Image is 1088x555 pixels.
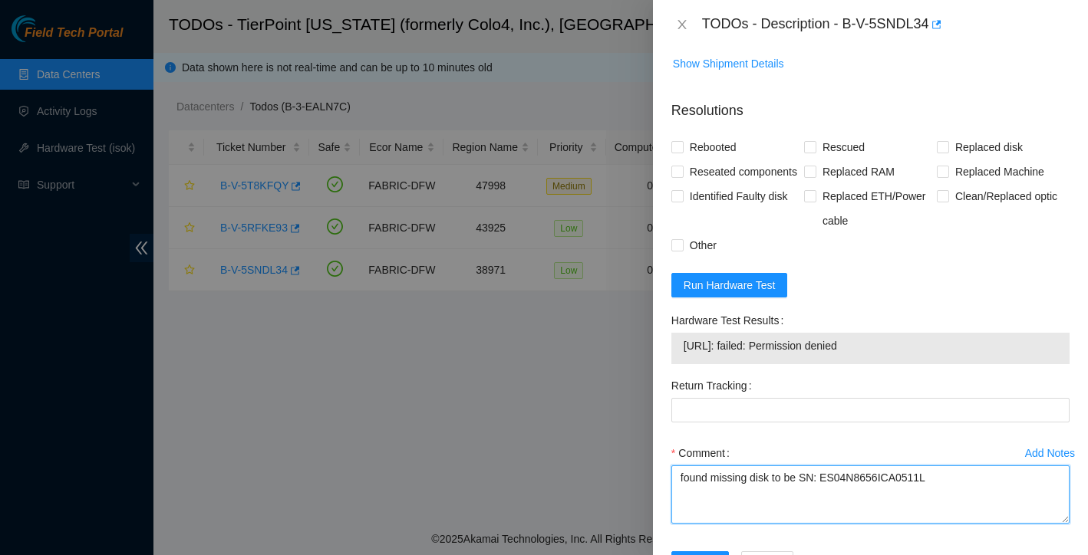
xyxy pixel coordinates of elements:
[671,441,736,465] label: Comment
[816,159,901,184] span: Replaced RAM
[671,273,788,297] button: Run Hardware Test
[671,465,1070,524] textarea: Comment
[671,18,693,32] button: Close
[702,12,1070,37] div: TODOs - Description - B-V-5SNDL34
[673,55,784,72] span: Show Shipment Details
[684,337,1057,354] span: [URL]: failed: Permission denied
[949,159,1050,184] span: Replaced Machine
[949,184,1063,209] span: Clean/Replaced optic
[672,51,785,76] button: Show Shipment Details
[671,398,1070,422] input: Return Tracking
[1025,448,1075,458] div: Add Notes
[684,277,776,294] span: Run Hardware Test
[684,184,794,209] span: Identified Faulty disk
[676,18,688,31] span: close
[684,135,743,159] span: Rebooted
[671,308,790,333] label: Hardware Test Results
[1024,441,1076,465] button: Add Notes
[949,135,1029,159] span: Replaced disk
[816,184,937,233] span: Replaced ETH/Power cable
[684,233,723,258] span: Other
[671,88,1070,121] p: Resolutions
[816,135,871,159] span: Rescued
[684,159,803,184] span: Reseated components
[671,373,758,398] label: Return Tracking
